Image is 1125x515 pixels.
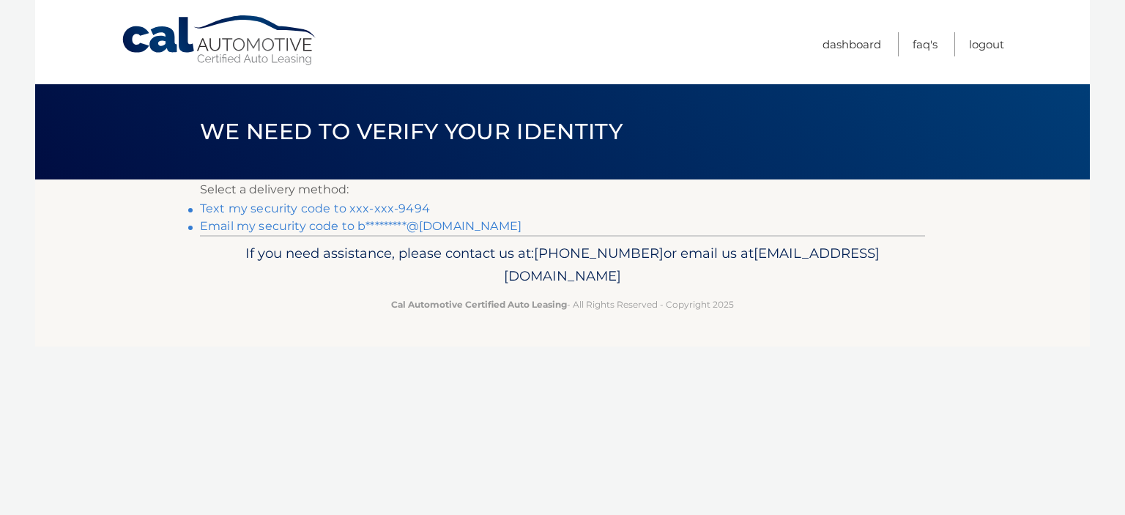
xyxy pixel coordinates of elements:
span: We need to verify your identity [200,118,623,145]
a: Logout [969,32,1004,56]
a: Cal Automotive [121,15,319,67]
a: Text my security code to xxx-xxx-9494 [200,201,430,215]
p: - All Rights Reserved - Copyright 2025 [209,297,916,312]
strong: Cal Automotive Certified Auto Leasing [391,299,567,310]
p: Select a delivery method: [200,179,925,200]
p: If you need assistance, please contact us at: or email us at [209,242,916,289]
a: Dashboard [823,32,881,56]
span: [PHONE_NUMBER] [534,245,664,262]
a: FAQ's [913,32,937,56]
a: Email my security code to b*********@[DOMAIN_NAME] [200,219,521,233]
